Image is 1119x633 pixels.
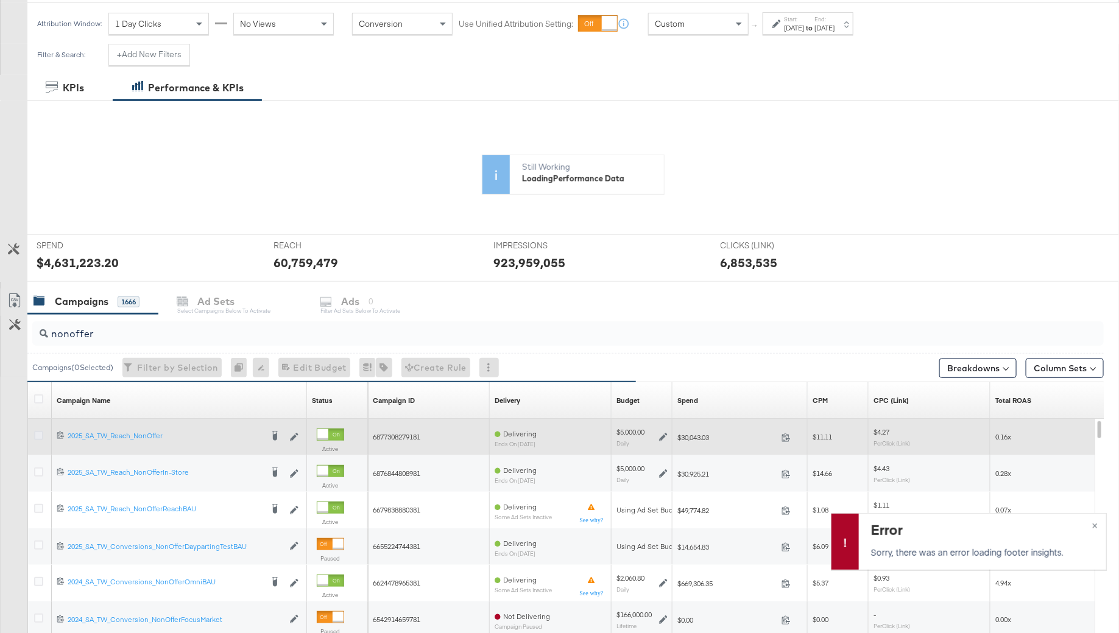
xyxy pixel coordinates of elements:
div: KPIs [63,81,84,95]
span: $669,306.35 [677,579,777,588]
label: Paused [317,554,344,562]
div: Campaigns [55,295,108,309]
a: 2025_SA_TW_Conversions_NonOfferDaypartingTestBAU [68,542,283,552]
a: The average cost you've paid to have 1,000 impressions of your ad. [813,396,828,405]
div: [DATE] [784,23,804,33]
span: $14.66 [813,469,832,478]
span: Custom [655,18,685,29]
input: Search Campaigns by Name, ID or Objective [48,317,1006,341]
div: 0 [231,358,253,377]
button: +Add New Filters [108,44,190,66]
label: Active [317,481,344,489]
div: CPC (Link) [874,396,909,405]
span: $4.43 [874,464,889,473]
span: $30,043.03 [677,433,777,442]
sub: Lifetime [616,622,637,629]
button: Column Sets [1026,358,1104,378]
a: The total amount spent to date. [677,396,698,405]
sub: Some Ad Sets Inactive [495,514,552,520]
div: Spend [677,396,698,405]
sub: ends on [DATE] [495,550,537,557]
p: Sorry, there was an error loading footer insights. [871,546,1091,558]
span: 1 Day Clicks [115,18,161,29]
span: Delivering [503,429,537,438]
sub: ends on [DATE] [495,477,537,484]
a: Total ROAS [995,396,1031,405]
div: Filter & Search: [37,51,86,59]
a: Your campaign ID. [373,396,415,405]
div: $5,000.00 [616,427,644,437]
a: 2025_SA_TW_Reach_NonOfferReachBAU [68,504,262,516]
div: [DATE] [814,23,835,33]
button: × [1084,514,1106,536]
span: $0.00 [677,615,777,624]
sub: Campaign Paused [495,623,550,630]
span: × [1092,517,1098,531]
span: 6624478965381 [373,578,420,587]
div: Delivery [495,396,520,405]
div: 2025_SA_TW_Reach_NonOffer [68,431,262,441]
span: Delivering [503,539,537,548]
label: Active [317,591,344,599]
div: 2025_SA_TW_Reach_NonOfferReachBAU [68,504,262,514]
div: Performance & KPIs [148,81,244,95]
div: 2024_SA_TW_Conversions_NonOfferOmniBAU [68,577,262,587]
div: Using Ad Set Budget [616,542,684,551]
div: Status [312,396,333,405]
label: Use Unified Attribution Setting: [459,18,573,30]
span: 6679838880381 [373,505,420,514]
a: 2024_SA_TW_Conversions_NonOfferOmniBAU [68,577,262,589]
a: Shows the current state of your Ad Campaign. [312,396,333,405]
span: $30,925.21 [677,469,777,478]
sub: Per Click (Link) [874,476,910,483]
a: 2025_SA_TW_Reach_NonOfferIn-Store [68,467,262,480]
span: $4.27 [874,427,889,436]
span: $0.00 [813,615,828,624]
div: $166,000.00 [616,610,652,620]
div: Campaigns ( 0 Selected) [32,362,113,373]
span: ↑ [750,24,761,28]
div: Using Ad Set Budget [616,505,684,515]
span: Delivering [503,466,537,475]
span: $1.08 [813,505,828,514]
div: CPM [813,396,828,405]
strong: + [117,49,122,60]
sub: Per Click (Link) [874,622,910,629]
div: 2025_SA_TW_Reach_NonOfferIn-Store [68,467,262,477]
span: 0.07x [995,505,1011,514]
span: $1.11 [874,500,889,509]
strong: to [804,23,814,32]
span: Conversion [359,18,403,29]
div: 1666 [118,296,139,307]
span: - [874,610,876,619]
a: The maximum amount you're willing to spend on your ads, on average each day or over the lifetime ... [616,396,640,405]
a: 2024_SA_TW_Conversion_NonOfferFocusMarket [68,615,283,625]
sub: ends on [DATE] [495,441,537,447]
span: 0.28x [995,469,1011,478]
button: Breakdowns [939,358,1017,378]
span: $6.09 [813,542,828,551]
span: 6877308279181 [373,432,420,441]
label: Active [317,518,344,526]
div: Error [871,520,1091,539]
div: Attribution Window: [37,19,102,28]
span: $5.37 [813,578,828,587]
label: End: [814,15,835,23]
sub: Per Click (Link) [874,439,910,447]
label: Active [317,445,344,453]
label: Start: [784,15,804,23]
sub: Some Ad Sets Inactive [495,587,552,593]
a: Reflects the ability of your Ad Campaign to achieve delivery based on ad states, schedule and bud... [495,396,520,405]
span: 6876844808981 [373,469,420,478]
div: Budget [616,396,640,405]
div: Campaign Name [57,396,110,405]
sub: Daily [616,476,629,483]
sub: Daily [616,586,629,593]
span: $11.11 [813,432,832,441]
sub: Per Click (Link) [874,586,910,593]
span: $14,654.83 [677,542,777,551]
span: 6542914659781 [373,615,420,624]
